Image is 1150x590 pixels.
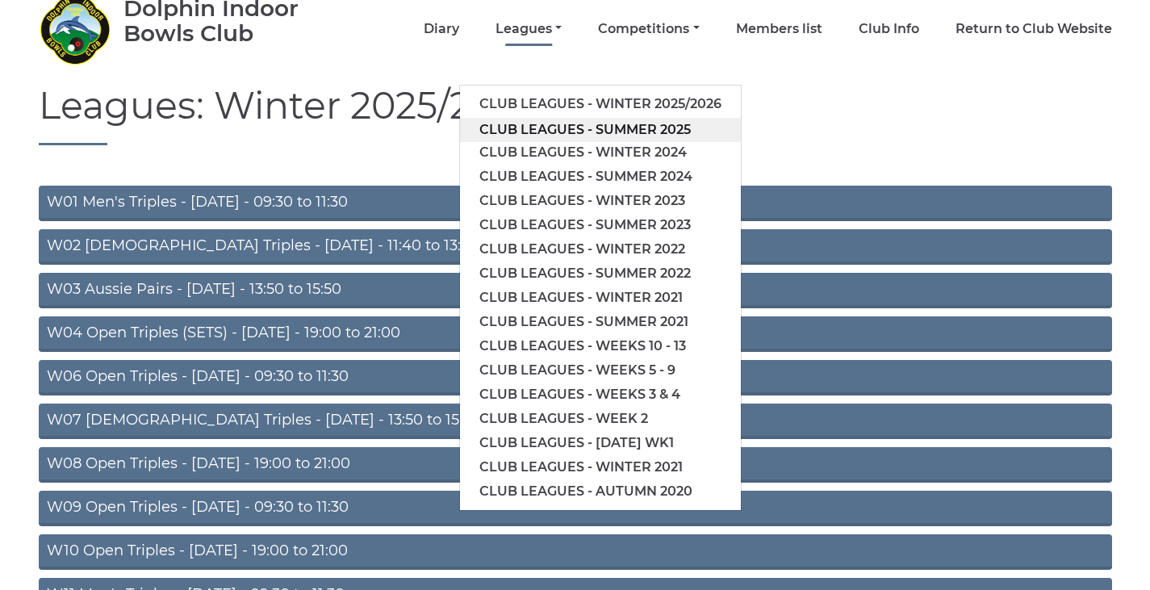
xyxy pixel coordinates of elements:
a: Return to Club Website [956,20,1112,38]
a: W04 Open Triples (SETS) - [DATE] - 19:00 to 21:00 [39,316,1112,352]
a: Club leagues - Summer 2025 [460,118,741,142]
a: Club leagues - Winter 2024 [460,140,741,165]
a: Club leagues - Summer 2023 [460,213,741,237]
a: W07 [DEMOGRAPHIC_DATA] Triples - [DATE] - 13:50 to 15:50 [39,404,1112,439]
a: W08 Open Triples - [DATE] - 19:00 to 21:00 [39,447,1112,483]
a: Club leagues - Winter 2021 [460,286,741,310]
a: Club leagues - Winter 2023 [460,189,741,213]
a: Competitions [598,20,699,38]
a: Club leagues - Winter 2025/2026 [460,92,741,116]
a: W02 [DEMOGRAPHIC_DATA] Triples - [DATE] - 11:40 to 13:40 [39,229,1112,265]
a: W01 Men's Triples - [DATE] - 09:30 to 11:30 [39,186,1112,221]
h1: Leagues: Winter 2025/2026 [39,86,1112,145]
ul: Leagues [459,85,742,511]
a: Club leagues - Weeks 5 - 9 [460,358,741,383]
a: W09 Open Triples - [DATE] - 09:30 to 11:30 [39,491,1112,526]
a: W06 Open Triples - [DATE] - 09:30 to 11:30 [39,360,1112,395]
a: Club leagues - [DATE] wk1 [460,431,741,455]
a: Club leagues - Autumn 2020 [460,479,741,504]
a: Club leagues - Summer 2024 [460,165,741,189]
a: Club leagues - Summer 2022 [460,262,741,286]
a: Leagues [496,20,562,38]
a: Club leagues - Weeks 10 - 13 [460,334,741,358]
a: W10 Open Triples - [DATE] - 19:00 to 21:00 [39,534,1112,570]
a: Club leagues - Winter 2021 [460,455,741,479]
a: Club leagues - Winter 2022 [460,237,741,262]
a: W03 Aussie Pairs - [DATE] - 13:50 to 15:50 [39,273,1112,308]
a: Club leagues - Summer 2021 [460,310,741,334]
a: Members list [736,20,822,38]
a: Club leagues - Week 2 [460,407,741,431]
a: Club Info [859,20,919,38]
a: Club leagues - Weeks 3 & 4 [460,383,741,407]
a: Diary [424,20,459,38]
